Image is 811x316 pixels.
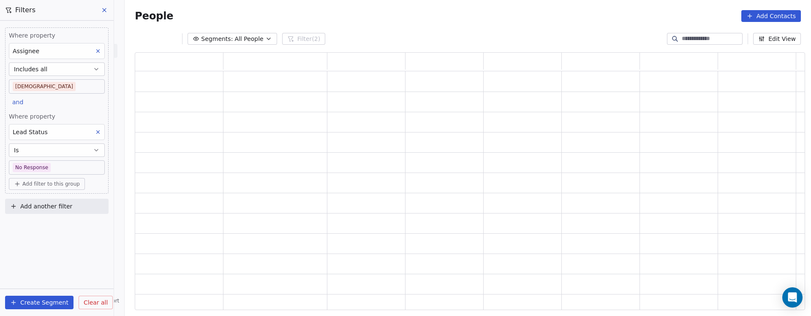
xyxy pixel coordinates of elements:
span: All People [234,35,263,43]
button: Edit View [753,33,801,45]
button: Filter(2) [282,33,326,45]
span: Segments: [201,35,233,43]
div: Open Intercom Messenger [782,287,803,308]
button: Add Contacts [741,10,801,22]
span: People [135,10,173,22]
